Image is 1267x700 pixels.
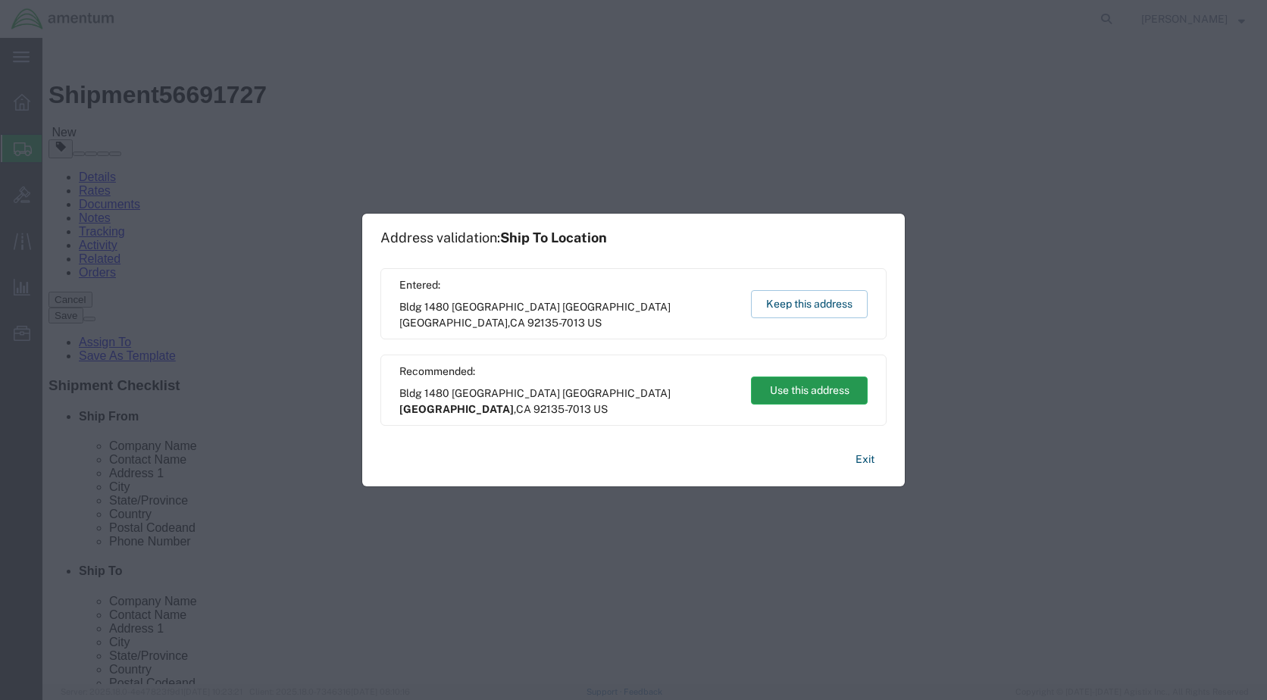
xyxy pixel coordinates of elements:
span: [GEOGRAPHIC_DATA] [399,403,514,415]
span: 92135-7013 [527,317,585,329]
span: US [593,403,608,415]
span: 92135-7013 [533,403,591,415]
span: US [587,317,602,329]
button: Keep this address [751,290,868,318]
span: CA [516,403,531,415]
span: CA [510,317,525,329]
button: Exit [843,446,887,473]
span: Bldg 1480 [GEOGRAPHIC_DATA] [GEOGRAPHIC_DATA] , [399,386,737,417]
span: Bldg 1480 [GEOGRAPHIC_DATA] [GEOGRAPHIC_DATA] , [399,299,737,331]
h1: Address validation: [380,230,607,246]
button: Use this address [751,377,868,405]
span: Recommended: [399,364,737,380]
span: [GEOGRAPHIC_DATA] [399,317,508,329]
span: Ship To Location [500,230,607,245]
span: Entered: [399,277,737,293]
